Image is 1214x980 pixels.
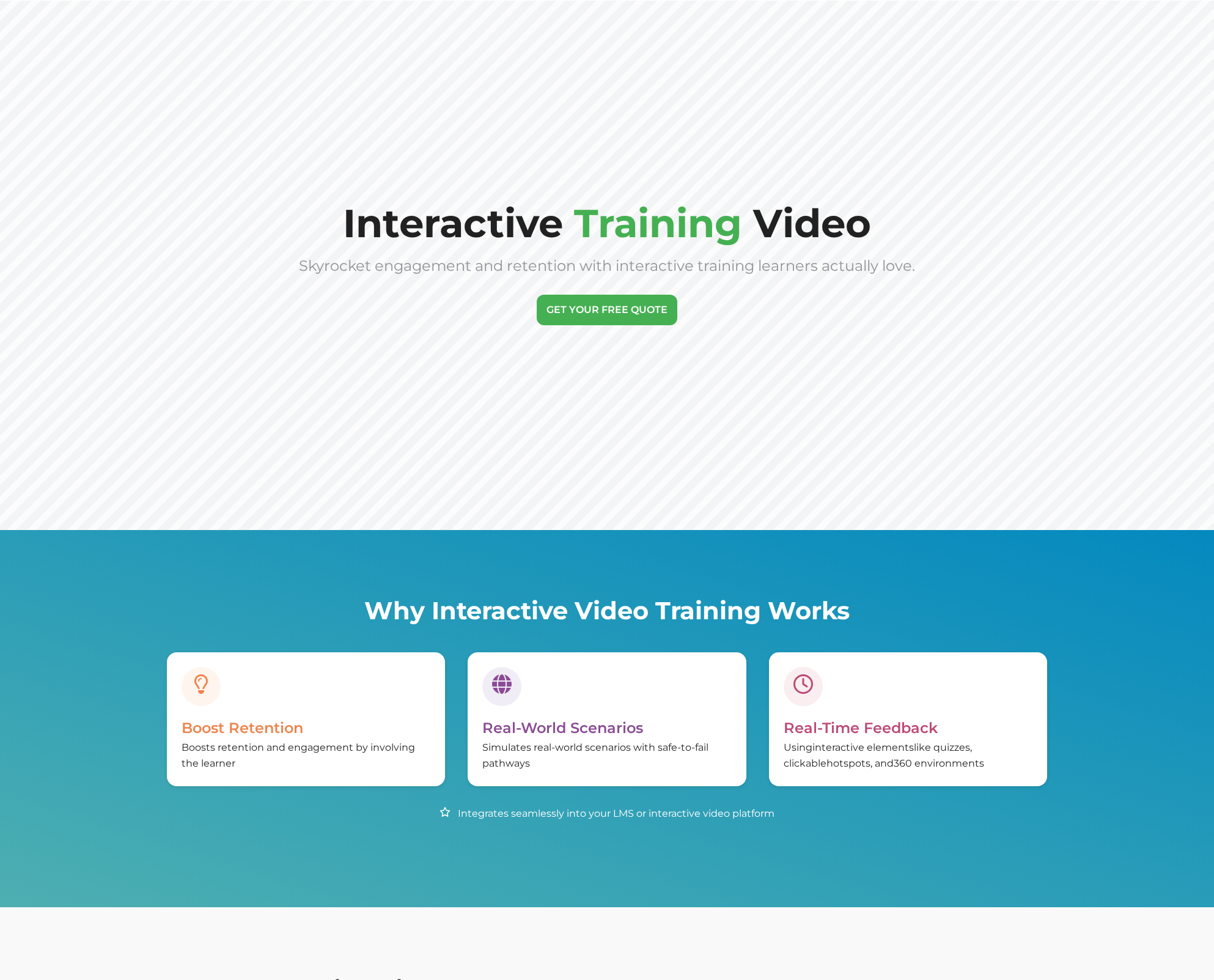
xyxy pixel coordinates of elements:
span: Using [784,742,812,753]
span: like quizzes, clickable [784,742,972,769]
span: Skyrocket engagement and retention with interactive training learners actually love. [299,257,915,274]
span: hotspots, and [826,757,894,769]
span: Why Interactive Video Training Works [364,595,850,625]
span: 360 environments [894,757,984,769]
span: eo platform [718,808,774,819]
span: Integrates seamlessly into your LMS or interactive vid [458,808,718,819]
span: Boosts retention and engagement by involving the learner [182,742,415,769]
span: Interactive [343,199,563,247]
span: Simulates real-world scenarios with safe-to-fail pathways [482,742,708,769]
span: Real-Time Feedback [784,719,938,737]
a: GET YOUR FREE QUOTE [537,295,677,325]
span: Training [574,199,742,247]
span: Video [753,199,871,247]
span: Real-World Scenarios [482,719,643,737]
span: interactive elements [812,742,914,753]
span: Boost Retention [182,719,303,737]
